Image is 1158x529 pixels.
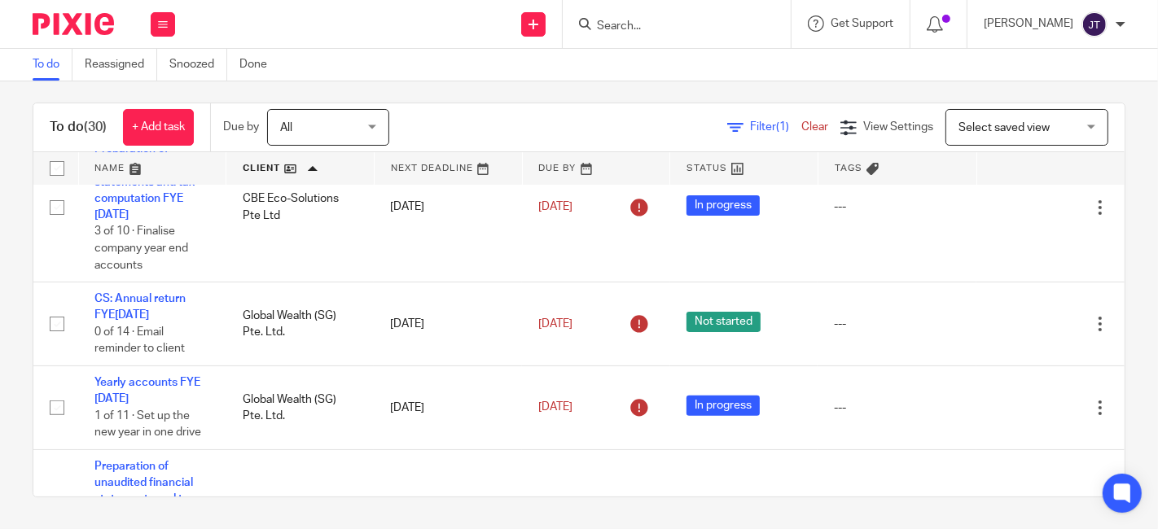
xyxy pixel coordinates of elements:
[94,226,188,271] span: 3 of 10 · Finalise company year end accounts
[595,20,742,34] input: Search
[84,120,107,133] span: (30)
[538,402,572,413] span: [DATE]
[686,195,760,216] span: In progress
[538,201,572,212] span: [DATE]
[834,199,960,215] div: ---
[169,49,227,81] a: Snoozed
[835,164,862,173] span: Tags
[374,282,522,366] td: [DATE]
[223,119,259,135] p: Due by
[958,122,1050,133] span: Select saved view
[123,109,194,146] a: + Add task
[686,312,761,332] span: Not started
[374,365,522,449] td: [DATE]
[94,410,201,439] span: 1 of 11 · Set up the new year in one drive
[85,49,157,81] a: Reassigned
[834,400,960,416] div: ---
[834,316,960,332] div: ---
[239,49,279,81] a: Done
[226,282,375,366] td: Global Wealth (SG) Pte. Ltd.
[831,18,893,29] span: Get Support
[374,132,522,282] td: [DATE]
[94,377,200,404] a: Yearly accounts FYE [DATE]
[750,121,801,133] span: Filter
[94,326,185,355] span: 0 of 14 · Email reminder to client
[50,119,107,136] h1: To do
[984,15,1073,32] p: [PERSON_NAME]
[686,396,760,416] span: In progress
[226,365,375,449] td: Global Wealth (SG) Pte. Ltd.
[863,121,933,133] span: View Settings
[33,49,72,81] a: To do
[94,293,186,321] a: CS: Annual return FYE[DATE]
[280,122,292,133] span: All
[226,132,375,282] td: CBE Eco-Solutions Pte Ltd
[1081,11,1108,37] img: svg%3E
[801,121,828,133] a: Clear
[776,121,789,133] span: (1)
[33,13,114,35] img: Pixie
[538,318,572,330] span: [DATE]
